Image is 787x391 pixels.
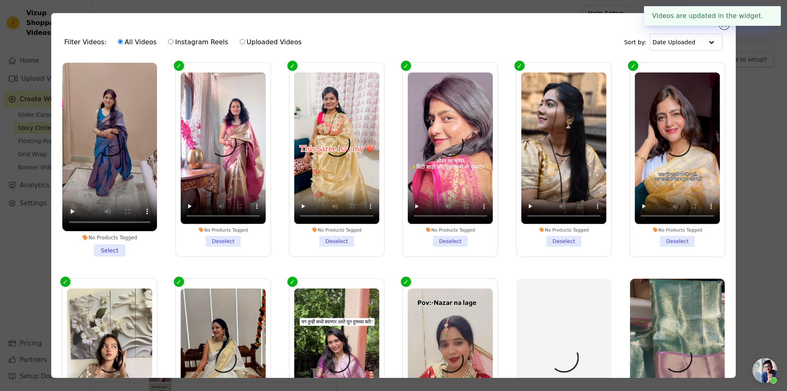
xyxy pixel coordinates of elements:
div: Filter Videos: [64,33,306,52]
div: No Products Tagged [62,234,157,241]
div: No Products Tagged [521,227,607,233]
div: No Products Tagged [635,227,720,233]
button: Close [763,11,773,21]
a: Open chat [753,358,777,383]
div: No Products Tagged [408,227,493,233]
div: No Products Tagged [180,227,266,233]
div: Videos are updated in the widget. [644,6,781,26]
label: All Videos [117,37,157,48]
label: Instagram Reels [168,37,228,48]
div: Sort by: [624,34,723,51]
label: Uploaded Videos [239,37,302,48]
div: No Products Tagged [294,227,379,233]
